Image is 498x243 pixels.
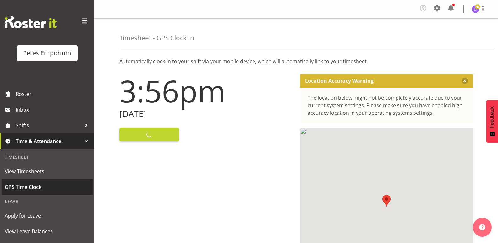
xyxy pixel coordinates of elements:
button: Feedback - Show survey [486,100,498,143]
div: Petes Emporium [23,48,71,58]
h2: [DATE] [119,109,293,119]
a: View Timesheets [2,163,93,179]
p: Location Accuracy Warning [305,78,374,84]
img: janelle-jonkers702.jpg [472,5,479,13]
img: help-xxl-2.png [479,224,485,230]
a: View Leave Balances [2,224,93,239]
h4: Timesheet - GPS Clock In [119,34,194,41]
span: View Timesheets [5,167,90,176]
span: Time & Attendance [16,136,82,146]
div: Timesheet [2,151,93,163]
span: Feedback [489,106,495,128]
span: View Leave Balances [5,227,90,236]
div: The location below might not be completely accurate due to your current system settings. Please m... [308,94,466,117]
span: GPS Time Clock [5,182,90,192]
div: Leave [2,195,93,208]
span: Apply for Leave [5,211,90,220]
img: Rosterit website logo [5,16,57,28]
span: Shifts [16,121,82,130]
a: Apply for Leave [2,208,93,224]
span: Roster [16,89,91,99]
h1: 3:56pm [119,74,293,108]
span: Inbox [16,105,91,114]
p: Automatically clock-in to your shift via your mobile device, which will automatically link to you... [119,58,473,65]
button: Close message [462,78,468,84]
a: GPS Time Clock [2,179,93,195]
